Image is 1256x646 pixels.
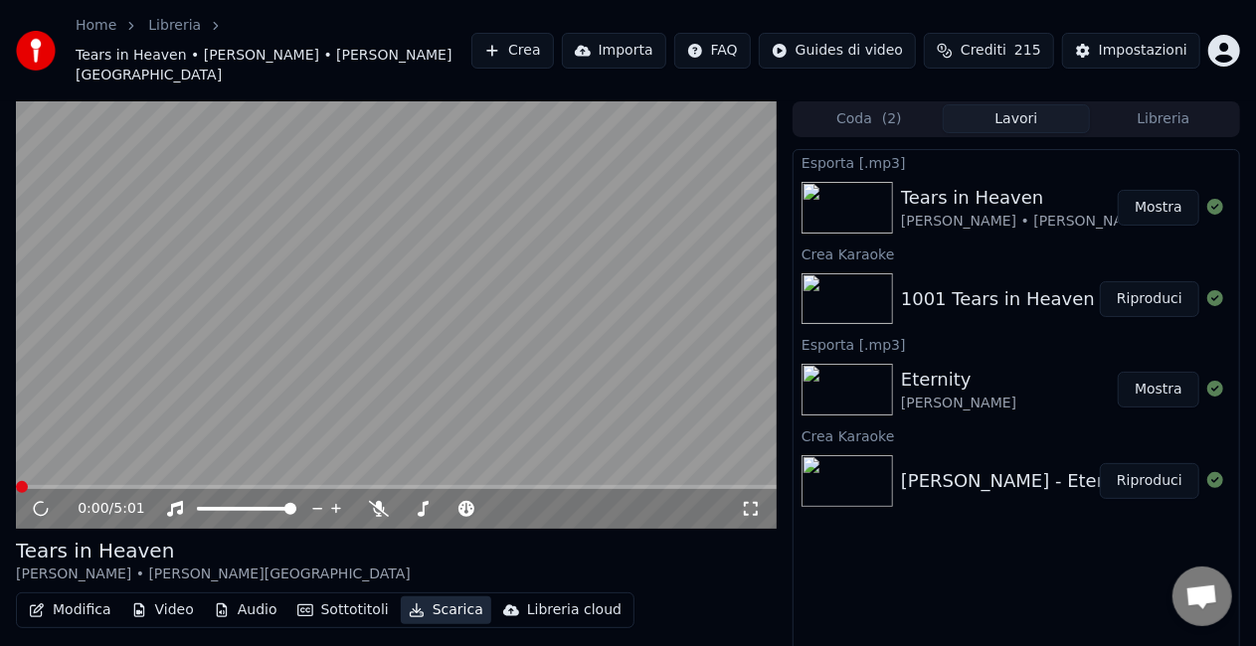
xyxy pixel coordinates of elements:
[401,596,491,624] button: Scarica
[1090,104,1237,133] button: Libreria
[1118,372,1199,407] button: Mostra
[1118,190,1199,226] button: Mostra
[901,366,1016,394] div: Eternity
[1099,41,1187,61] div: Impostazioni
[76,16,471,85] nav: breadcrumb
[759,33,916,69] button: Guides di video
[1062,33,1200,69] button: Impostazioni
[471,33,553,69] button: Crea
[206,596,285,624] button: Audio
[78,499,125,519] div: /
[527,600,622,620] div: Libreria cloud
[78,499,108,519] span: 0:00
[882,109,902,129] span: ( 2 )
[674,33,751,69] button: FAQ
[1014,41,1041,61] span: 215
[943,104,1090,133] button: Lavori
[123,596,202,624] button: Video
[1172,566,1232,626] div: Aprire la chat
[562,33,666,69] button: Importa
[76,16,116,36] a: Home
[794,242,1239,265] div: Crea Karaoke
[901,467,1208,495] div: [PERSON_NAME] - Eternity (Audio)
[794,423,1239,447] div: Crea Karaoke
[901,394,1016,413] div: [PERSON_NAME]
[794,332,1239,356] div: Esporta [.mp3]
[289,596,397,624] button: Sottotitoli
[1100,281,1199,317] button: Riproduci
[148,16,201,36] a: Libreria
[76,46,471,85] span: Tears in Heaven • [PERSON_NAME] • [PERSON_NAME][GEOGRAPHIC_DATA]
[794,150,1239,174] div: Esporta [.mp3]
[16,565,411,584] div: [PERSON_NAME] • [PERSON_NAME][GEOGRAPHIC_DATA]
[113,499,144,519] span: 5:01
[796,104,943,133] button: Coda
[16,31,56,71] img: youka
[924,33,1054,69] button: Crediti215
[1100,463,1199,499] button: Riproduci
[21,596,119,624] button: Modifica
[961,41,1006,61] span: Crediti
[16,537,411,565] div: Tears in Heaven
